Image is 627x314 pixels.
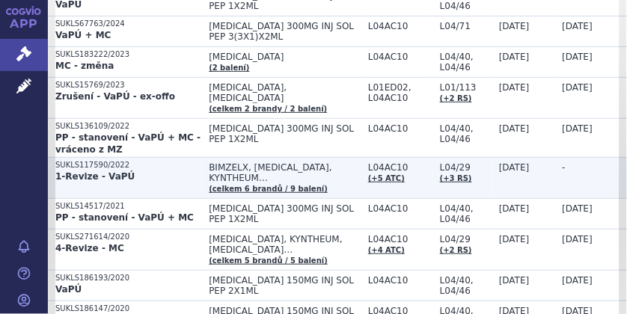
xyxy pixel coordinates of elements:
span: L04AC10 [368,123,432,134]
p: SUKLS67763/2024 [55,19,201,29]
p: SUKLS15769/2023 [55,80,201,90]
span: L04/29 [440,162,492,173]
span: [DATE] [563,234,593,244]
span: L04AC10 [368,21,432,31]
span: L04AC10 [368,52,432,62]
a: (celkem 2 brandy / 2 balení) [209,105,327,113]
span: L04AC10 [368,234,432,244]
p: SUKLS183222/2023 [55,49,201,60]
span: [DATE] [499,52,530,62]
span: - [563,162,566,173]
span: [DATE] [563,203,593,214]
span: [MEDICAL_DATA] 300MG INJ SOL PEP 1X2ML [209,203,361,224]
span: [DATE] [563,275,593,286]
span: L04/40, L04/46 [440,52,492,73]
span: [DATE] [499,275,530,286]
span: [DATE] [563,21,593,31]
strong: VaPÚ [55,284,82,295]
span: [MEDICAL_DATA], KYNTHEUM, [MEDICAL_DATA]… [209,234,361,255]
strong: 4-Revize - MC [55,243,124,253]
p: SUKLS186147/2020 [55,304,201,314]
span: [DATE] [499,162,530,173]
span: L04AC10 [368,162,432,173]
span: L04AC10 [368,203,432,214]
span: [DATE] [499,234,530,244]
a: (+4 ATC) [368,246,405,254]
p: SUKLS117590/2022 [55,160,201,170]
a: (+3 RS) [440,174,472,182]
a: (+2 RS) [440,246,472,254]
span: [DATE] [499,21,530,31]
a: (2 balení) [209,64,249,72]
span: [MEDICAL_DATA], [MEDICAL_DATA] [209,82,361,103]
span: L01/113 [440,82,492,93]
a: (celkem 5 brandů / 5 balení) [209,256,328,265]
span: L04/40, L04/46 [440,275,492,296]
span: [DATE] [499,203,530,214]
a: (+2 RS) [440,94,472,102]
p: SUKLS271614/2020 [55,232,201,242]
span: L04/29 [440,234,492,244]
p: SUKLS186193/2020 [55,273,201,283]
span: [MEDICAL_DATA] [209,52,361,62]
span: L04/40, L04/46 [440,123,492,144]
span: [MEDICAL_DATA] 300MG INJ SOL PEP 3(3X1)X2ML [209,21,361,42]
a: (celkem 6 brandů / 9 balení) [209,185,328,193]
span: [MEDICAL_DATA] 300MG INJ SOL PEP 1X2ML [209,123,361,144]
strong: PP - stanovení - VaPÚ + MC [55,212,194,223]
span: [DATE] [563,123,593,134]
strong: 1-Revize - VaPÚ [55,171,135,182]
span: L04/40, L04/46 [440,203,492,224]
span: BIMZELX, [MEDICAL_DATA], KYNTHEUM… [209,162,361,183]
a: (+5 ATC) [368,174,405,182]
strong: VaPÚ + MC [55,30,111,40]
span: [DATE] [499,123,530,134]
p: SUKLS14517/2021 [55,201,201,212]
span: [DATE] [563,82,593,93]
span: L04/71 [440,21,492,31]
p: SUKLS136109/2022 [55,121,201,132]
strong: PP - stanovení - VaPÚ + MC - vráceno z MZ [55,132,201,155]
span: [DATE] [499,82,530,93]
strong: Zrušení - VaPÚ - ex-offo [55,91,175,102]
span: L04AC10 [368,275,432,286]
span: [DATE] [563,52,593,62]
span: L01ED02, L04AC10 [368,82,432,103]
span: [MEDICAL_DATA] 150MG INJ SOL PEP 2X1ML [209,275,361,296]
strong: MC - změna [55,61,114,71]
